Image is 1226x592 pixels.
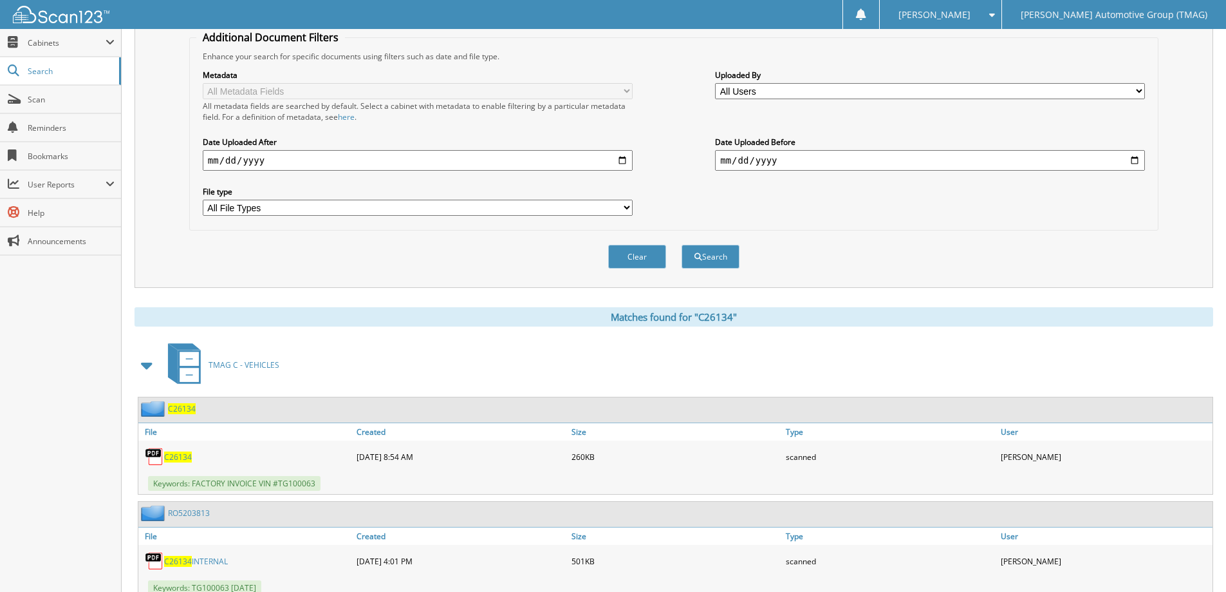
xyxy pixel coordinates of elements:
[196,51,1151,62] div: Enhance your search for specific documents using filters such as date and file type.
[568,444,783,470] div: 260KB
[898,11,971,19] span: [PERSON_NAME]
[28,236,115,247] span: Announcements
[28,66,113,77] span: Search
[28,122,115,133] span: Reminders
[203,137,633,148] label: Date Uploaded After
[783,548,998,574] div: scanned
[783,444,998,470] div: scanned
[353,423,568,441] a: Created
[28,94,115,105] span: Scan
[568,423,783,441] a: Size
[715,137,1145,148] label: Date Uploaded Before
[135,307,1213,327] div: Matches found for "C26134"
[682,245,739,269] button: Search
[28,207,115,218] span: Help
[28,179,106,190] span: User Reports
[138,528,353,545] a: File
[203,150,633,171] input: start
[998,528,1212,545] a: User
[1021,11,1207,19] span: [PERSON_NAME] Automotive Group (TMAG)
[568,548,783,574] div: 501KB
[1162,530,1226,592] iframe: Chat Widget
[783,528,998,545] a: Type
[998,548,1212,574] div: [PERSON_NAME]
[28,151,115,162] span: Bookmarks
[203,70,633,81] label: Metadata
[209,359,279,370] span: TMAG C - VEHICLES
[168,508,210,519] a: RO5203813
[203,100,633,122] div: All metadata fields are searched by default. Select a cabinet with metadata to enable filtering b...
[998,423,1212,441] a: User
[168,403,196,414] a: C26134
[196,30,345,44] legend: Additional Document Filters
[203,186,633,197] label: File type
[160,339,279,390] a: TMAG C - VEHICLES
[608,245,666,269] button: Clear
[783,423,998,441] a: Type
[13,6,109,23] img: scan123-logo-white.svg
[164,452,192,463] a: C26134
[28,37,106,48] span: Cabinets
[141,505,168,521] img: folder2.png
[145,551,164,571] img: PDF.png
[715,150,1145,171] input: end
[353,548,568,574] div: [DATE] 4:01 PM
[145,447,164,466] img: PDF.png
[164,556,228,567] a: C26134INTERNAL
[148,476,320,491] span: Keywords: FACTORY INVOICE VIN #TG100063
[353,444,568,470] div: [DATE] 8:54 AM
[164,556,192,567] span: C26134
[998,444,1212,470] div: [PERSON_NAME]
[338,111,355,122] a: here
[568,528,783,545] a: Size
[715,70,1145,81] label: Uploaded By
[138,423,353,441] a: File
[141,401,168,417] img: folder2.png
[353,528,568,545] a: Created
